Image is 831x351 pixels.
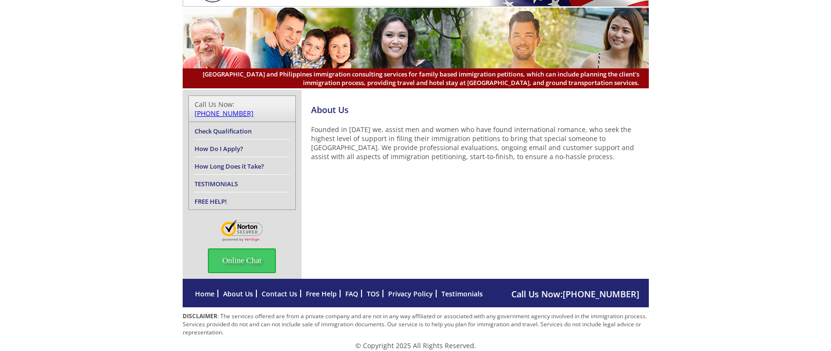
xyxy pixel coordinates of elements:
a: [PHONE_NUMBER] [195,109,254,118]
a: TESTIMONIALS [195,180,238,188]
a: TOS [367,289,380,298]
span: [GEOGRAPHIC_DATA] and Philippines immigration consulting services for family based immigration pe... [192,70,639,87]
div: Call Us Now: [195,100,290,118]
a: [PHONE_NUMBER] [563,288,639,300]
a: Home [195,289,215,298]
p: Founded in [DATE] we, assist men and women who have found international romance, who seek the hig... [311,125,649,161]
a: How Do I Apply? [195,144,243,153]
a: Testimonials [441,289,483,298]
span: Call Us Now: [511,288,639,300]
span: Online Chat [208,248,276,273]
p: © Copyright 2025 All Rights Reserved. [183,341,649,350]
strong: DISCLAIMER [183,312,217,320]
a: How Long Does it Take? [195,162,264,171]
a: Check Qualification [195,127,252,135]
a: FAQ [345,289,358,298]
a: FREE HELP! [195,197,227,206]
a: Contact Us [262,289,297,298]
a: About Us [223,289,253,298]
p: : The services offered are from a private company and are not in any way affiliated or associated... [183,312,649,336]
h4: About Us [311,104,649,115]
a: Free Help [306,289,337,298]
a: Privacy Policy [388,289,433,298]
